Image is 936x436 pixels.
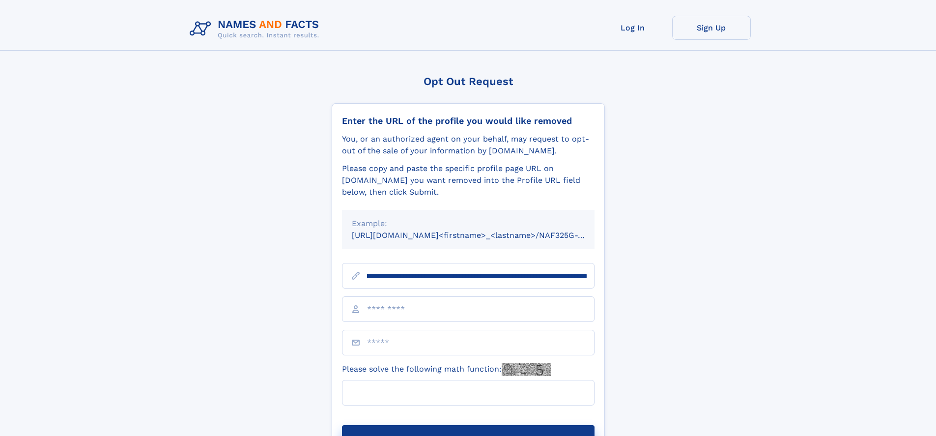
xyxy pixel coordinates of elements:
[332,75,605,87] div: Opt Out Request
[672,16,751,40] a: Sign Up
[352,218,585,230] div: Example:
[186,16,327,42] img: Logo Names and Facts
[342,363,551,376] label: Please solve the following math function:
[594,16,672,40] a: Log In
[342,116,595,126] div: Enter the URL of the profile you would like removed
[342,163,595,198] div: Please copy and paste the specific profile page URL on [DOMAIN_NAME] you want removed into the Pr...
[352,231,613,240] small: [URL][DOMAIN_NAME]<firstname>_<lastname>/NAF325G-xxxxxxxx
[342,133,595,157] div: You, or an authorized agent on your behalf, may request to opt-out of the sale of your informatio...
